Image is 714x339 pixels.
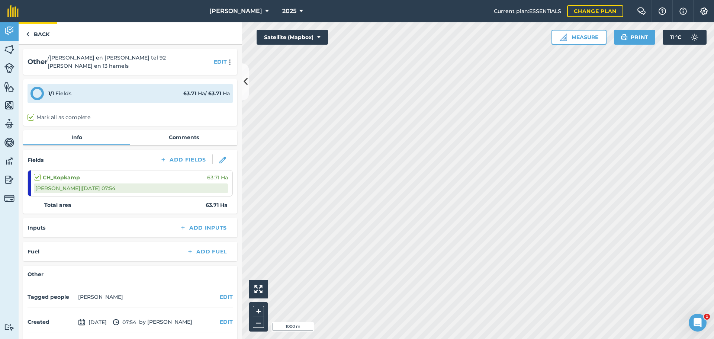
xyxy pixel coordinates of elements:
[183,90,196,97] strong: 63.71
[254,285,263,293] img: Four arrows, one pointing top left, one top right, one bottom right and the last bottom left
[44,201,71,209] strong: Total area
[214,58,227,66] button: EDIT
[28,318,75,326] h4: Created
[4,63,15,73] img: svg+xml;base64,PD94bWwgdmVyc2lvbj0iMS4wIiBlbmNvZGluZz0idXRmLTgiPz4KPCEtLSBHZW5lcmF0b3I6IEFkb2JlIE...
[679,7,687,16] img: svg+xml;base64,PHN2ZyB4bWxucz0iaHR0cDovL3d3dy53My5vcmcvMjAwMC9zdmciIHdpZHRoPSIxNyIgaGVpZ2h0PSIxNy...
[28,57,48,67] h2: Other
[282,7,296,16] span: 2025
[637,7,646,15] img: Two speech bubbles overlapping with the left bubble in the forefront
[174,223,233,233] button: Add Inputs
[28,293,75,301] h4: Tagged people
[219,157,226,163] img: svg+xml;base64,PHN2ZyB3aWR0aD0iMTgiIGhlaWdodD0iMTgiIHZpZXdCb3g9IjAgMCAxOCAxOCIgZmlsbD0ibm9uZSIgeG...
[670,30,681,45] span: 11 ° C
[687,30,702,45] img: svg+xml;base64,PD94bWwgdmVyc2lvbj0iMS4wIiBlbmNvZGluZz0idXRmLTgiPz4KPCEtLSBHZW5lcmF0b3I6IEFkb2JlIE...
[183,89,230,97] div: Ha / Ha
[48,54,211,70] span: / [PERSON_NAME] en [PERSON_NAME] tel 92 [PERSON_NAME] en 13 hamels
[208,90,221,97] strong: 63.71
[704,314,710,320] span: 1
[34,183,228,193] div: [PERSON_NAME] | [DATE] 07:54
[209,7,262,16] span: [PERSON_NAME]
[220,293,233,301] button: EDIT
[28,156,44,164] h4: Fields
[663,30,707,45] button: 11 °C
[78,318,86,327] img: svg+xml;base64,PD94bWwgdmVyc2lvbj0iMS4wIiBlbmNvZGluZz0idXRmLTgiPz4KPCEtLSBHZW5lcmF0b3I6IEFkb2JlIE...
[130,130,237,144] a: Comments
[567,5,623,17] a: Change plan
[78,293,123,301] li: [PERSON_NAME]
[7,5,19,17] img: fieldmargin Logo
[621,33,628,42] img: svg+xml;base64,PHN2ZyB4bWxucz0iaHR0cDovL3d3dy53My5vcmcvMjAwMC9zdmciIHdpZHRoPSIxOSIgaGVpZ2h0PSIyNC...
[220,318,233,326] button: EDIT
[206,201,228,209] strong: 63.71 Ha
[4,118,15,129] img: svg+xml;base64,PD94bWwgdmVyc2lvbj0iMS4wIiBlbmNvZGluZz0idXRmLTgiPz4KPCEtLSBHZW5lcmF0b3I6IEFkb2JlIE...
[4,174,15,185] img: svg+xml;base64,PD94bWwgdmVyc2lvbj0iMS4wIiBlbmNvZGluZz0idXRmLTgiPz4KPCEtLSBHZW5lcmF0b3I6IEFkb2JlIE...
[48,89,71,97] div: Fields
[4,81,15,92] img: svg+xml;base64,PHN2ZyB4bWxucz0iaHR0cDovL3d3dy53My5vcmcvMjAwMC9zdmciIHdpZHRoPSI1NiIgaGVpZ2h0PSI2MC...
[494,7,561,15] span: Current plan : ESSENTIALS
[43,173,80,182] strong: CH_Kopkamp
[207,173,228,182] span: 63.71 Ha
[699,7,708,15] img: A cog icon
[26,30,29,39] img: svg+xml;base64,PHN2ZyB4bWxucz0iaHR0cDovL3d3dy53My5vcmcvMjAwMC9zdmciIHdpZHRoPSI5IiBoZWlnaHQ9IjI0Ii...
[113,318,119,327] img: svg+xml;base64,PD94bWwgdmVyc2lvbj0iMS4wIiBlbmNvZGluZz0idXRmLTgiPz4KPCEtLSBHZW5lcmF0b3I6IEFkb2JlIE...
[154,154,212,165] button: Add Fields
[19,22,57,44] a: Back
[23,130,130,144] a: Info
[4,44,15,55] img: svg+xml;base64,PHN2ZyB4bWxucz0iaHR0cDovL3d3dy53My5vcmcvMjAwMC9zdmciIHdpZHRoPSI1NiIgaGVpZ2h0PSI2MC...
[113,318,136,327] span: 07:54
[253,306,264,317] button: +
[4,193,15,204] img: svg+xml;base64,PD94bWwgdmVyc2lvbj0iMS4wIiBlbmNvZGluZz0idXRmLTgiPz4KPCEtLSBHZW5lcmF0b3I6IEFkb2JlIE...
[28,224,45,232] h4: Inputs
[4,25,15,36] img: svg+xml;base64,PD94bWwgdmVyc2lvbj0iMS4wIiBlbmNvZGluZz0idXRmLTgiPz4KPCEtLSBHZW5lcmF0b3I6IEFkb2JlIE...
[658,7,667,15] img: A question mark icon
[4,324,15,331] img: svg+xml;base64,PD94bWwgdmVyc2lvbj0iMS4wIiBlbmNvZGluZz0idXRmLTgiPz4KPCEtLSBHZW5lcmF0b3I6IEFkb2JlIE...
[28,113,90,121] label: Mark all as complete
[253,317,264,328] button: –
[4,156,15,167] img: svg+xml;base64,PD94bWwgdmVyc2lvbj0iMS4wIiBlbmNvZGluZz0idXRmLTgiPz4KPCEtLSBHZW5lcmF0b3I6IEFkb2JlIE...
[225,59,234,65] img: svg+xml;base64,PHN2ZyB4bWxucz0iaHR0cDovL3d3dy53My5vcmcvMjAwMC9zdmciIHdpZHRoPSIyMCIgaGVpZ2h0PSIyNC...
[28,270,233,278] h4: Other
[181,246,233,257] button: Add Fuel
[28,247,39,256] h4: Fuel
[78,318,107,327] span: [DATE]
[257,30,328,45] button: Satellite (Mapbox)
[560,33,567,41] img: Ruler icon
[4,137,15,148] img: svg+xml;base64,PD94bWwgdmVyc2lvbj0iMS4wIiBlbmNvZGluZz0idXRmLTgiPz4KPCEtLSBHZW5lcmF0b3I6IEFkb2JlIE...
[4,100,15,111] img: svg+xml;base64,PHN2ZyB4bWxucz0iaHR0cDovL3d3dy53My5vcmcvMjAwMC9zdmciIHdpZHRoPSI1NiIgaGVpZ2h0PSI2MC...
[48,90,54,97] strong: 1 / 1
[551,30,607,45] button: Measure
[689,314,707,332] iframe: Intercom live chat
[614,30,656,45] button: Print
[28,312,233,333] div: by [PERSON_NAME]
